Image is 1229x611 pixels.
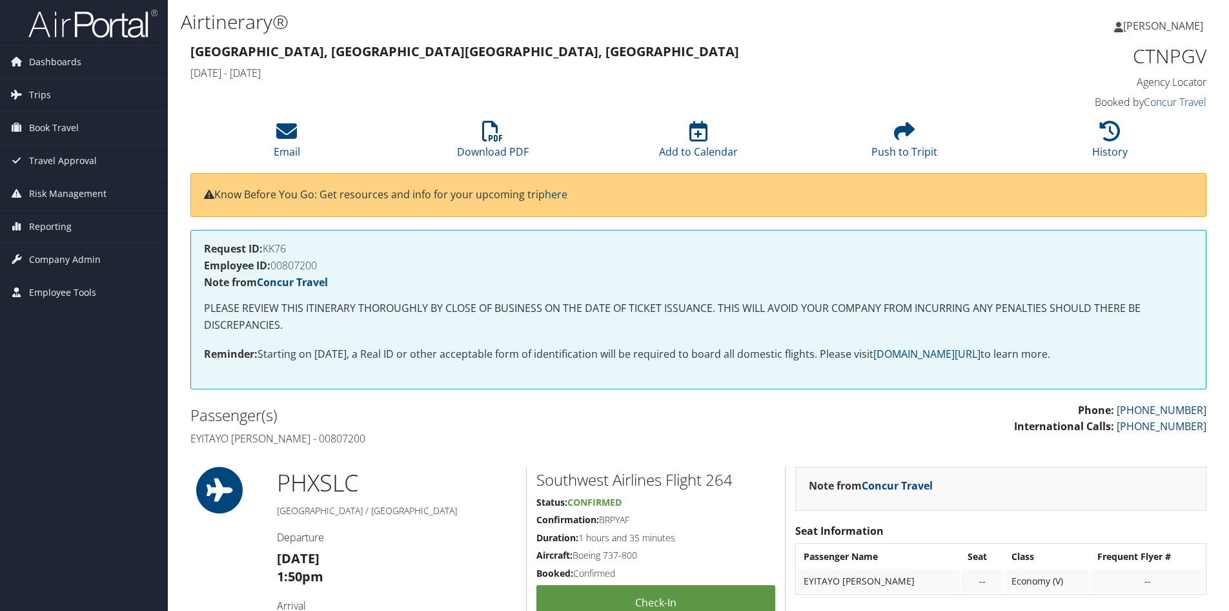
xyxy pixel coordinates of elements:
h4: Agency Locator [967,75,1206,89]
h2: Southwest Airlines Flight 264 [536,469,775,491]
a: [PHONE_NUMBER] [1117,403,1206,417]
span: Company Admin [29,243,101,276]
span: Reporting [29,211,72,243]
strong: [GEOGRAPHIC_DATA], [GEOGRAPHIC_DATA] [GEOGRAPHIC_DATA], [GEOGRAPHIC_DATA] [190,43,739,60]
div: -- [968,575,997,587]
h5: Boeing 737-800 [536,549,775,562]
a: Add to Calendar [659,128,738,159]
strong: 1:50pm [277,568,323,585]
strong: Status: [536,496,567,508]
h1: PHX SLC [277,467,516,499]
a: Email [274,128,300,159]
a: [PHONE_NUMBER] [1117,419,1206,433]
p: Starting on [DATE], a Real ID or other acceptable form of identification will be required to boar... [204,346,1193,363]
a: Push to Tripit [871,128,937,159]
strong: Duration: [536,532,578,544]
a: Concur Travel [257,275,328,289]
td: EYITAYO [PERSON_NAME] [797,570,960,593]
h5: Confirmed [536,567,775,580]
th: Class [1005,545,1090,568]
p: Know Before You Go: Get resources and info for your upcoming trip [204,187,1193,203]
strong: Aircraft: [536,549,573,561]
strong: Request ID: [204,242,263,256]
h4: Departure [277,530,516,544]
img: airportal-logo.png [28,8,157,39]
span: Trips [29,79,51,111]
strong: Reminder: [204,347,258,361]
div: -- [1097,575,1198,587]
td: Economy (V) [1005,570,1090,593]
span: [PERSON_NAME] [1123,19,1203,33]
h4: KK76 [204,243,1193,254]
th: Frequent Flyer # [1091,545,1204,568]
a: Concur Travel [862,479,933,493]
a: [DOMAIN_NAME][URL] [873,347,980,361]
strong: Note from [809,479,933,493]
span: Employee Tools [29,276,96,309]
h5: 1 hours and 35 minutes [536,532,775,544]
h4: Booked by [967,95,1206,109]
h2: Passenger(s) [190,404,689,426]
span: Risk Management [29,178,107,210]
h1: Airtinerary® [181,8,871,36]
h4: [DATE] - [DATE] [190,66,948,80]
a: Concur Travel [1144,95,1206,109]
strong: [DATE] [277,550,320,567]
h5: BRPYAF [536,513,775,526]
span: Dashboards [29,46,81,78]
strong: Confirmation: [536,513,599,526]
span: Confirmed [567,496,622,508]
span: Book Travel [29,112,79,144]
strong: Note from [204,275,328,289]
span: Travel Approval [29,145,97,177]
strong: Seat Information [795,524,884,538]
th: Seat [961,545,1004,568]
h4: 00807200 [204,260,1193,271]
p: PLEASE REVIEW THIS ITINERARY THOROUGHLY BY CLOSE OF BUSINESS ON THE DATE OF TICKET ISSUANCE. THIS... [204,300,1193,333]
a: Download PDF [457,128,529,159]
a: here [545,187,567,202]
a: History [1092,128,1128,159]
h1: CTNPGV [967,43,1206,70]
h4: Eyitayo [PERSON_NAME] - 00807200 [190,431,689,446]
strong: International Calls: [1014,419,1114,433]
th: Passenger Name [797,545,960,568]
strong: Booked: [536,567,573,579]
strong: Phone: [1078,403,1114,417]
strong: Employee ID: [204,258,270,273]
h5: [GEOGRAPHIC_DATA] / [GEOGRAPHIC_DATA] [277,504,516,517]
a: [PERSON_NAME] [1114,6,1216,45]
